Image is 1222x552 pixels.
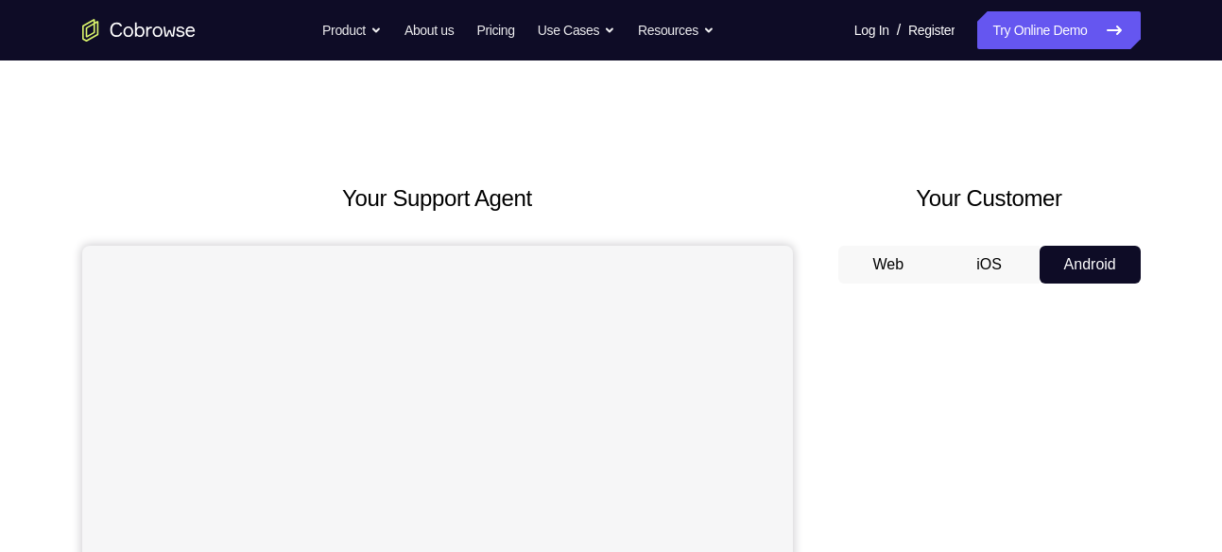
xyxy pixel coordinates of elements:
a: Pricing [476,11,514,49]
button: Android [1040,246,1141,284]
a: Register [908,11,955,49]
a: Go to the home page [82,19,196,42]
a: Log In [854,11,889,49]
button: Web [838,246,939,284]
a: About us [404,11,454,49]
button: Use Cases [538,11,615,49]
span: / [897,19,901,42]
button: Product [322,11,382,49]
button: iOS [938,246,1040,284]
button: Resources [638,11,714,49]
h2: Your Support Agent [82,181,793,216]
h2: Your Customer [838,181,1141,216]
a: Try Online Demo [977,11,1140,49]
